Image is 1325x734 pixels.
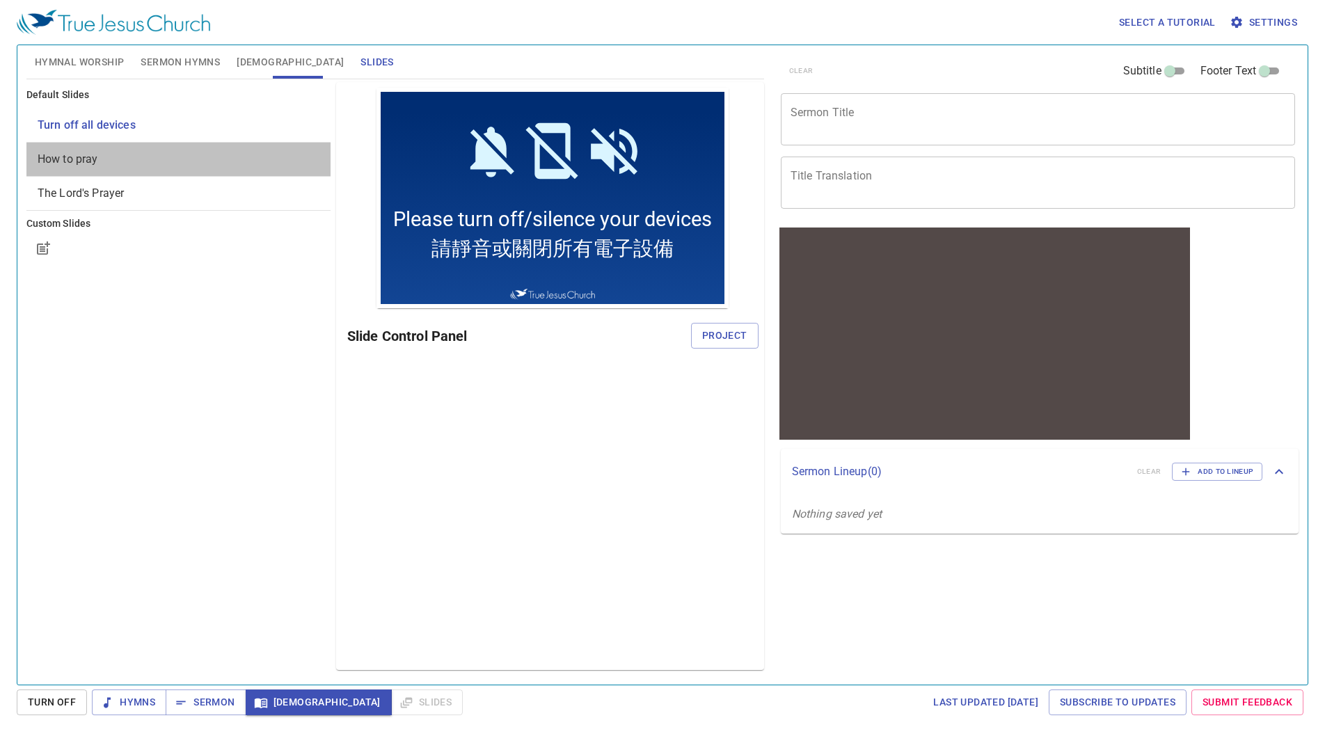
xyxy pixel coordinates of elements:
span: Footer Text [1200,63,1257,79]
span: Project [702,327,747,344]
a: Last updated [DATE] [928,689,1044,715]
button: Sermon [166,689,246,715]
iframe: from-child [775,223,1194,444]
span: [DEMOGRAPHIC_DATA] [257,694,381,711]
img: True Jesus Church [17,10,210,35]
span: Sermon Hymns [141,54,220,71]
button: Select a tutorial [1113,10,1221,35]
span: Please turn off/silence your devices [17,120,335,143]
button: Add to Lineup [1172,463,1262,481]
img: True Jesus Church [134,201,219,212]
button: Project [691,323,759,349]
div: Sermon Lineup(0)clearAdd to Lineup [781,449,1299,495]
span: Subtitle [1123,63,1161,79]
button: Settings [1227,10,1303,35]
span: Subscribe to Updates [1060,694,1175,711]
button: [DEMOGRAPHIC_DATA] [246,689,392,715]
i: Nothing saved yet [792,507,882,520]
div: The Lord's Prayer [26,177,331,210]
h6: Custom Slides [26,216,331,232]
span: [object Object] [38,152,98,166]
span: Last updated [DATE] [933,694,1038,711]
span: Settings [1232,14,1297,31]
h6: Default Slides [26,88,331,103]
span: 請靜音或關閉所有電子設備 [55,147,297,175]
h6: Slide Control Panel [347,325,691,347]
div: How to pray [26,143,331,176]
span: [object Object] [38,186,125,200]
span: Submit Feedback [1203,694,1292,711]
span: [DEMOGRAPHIC_DATA] [237,54,344,71]
span: Hymnal Worship [35,54,125,71]
div: Turn off all devices [26,109,331,142]
button: Hymns [92,689,166,715]
span: Add to Lineup [1181,465,1253,478]
a: Submit Feedback [1191,689,1303,715]
span: Select a tutorial [1119,14,1216,31]
span: Hymns [103,694,155,711]
span: Sermon [177,694,235,711]
span: Turn Off [28,694,76,711]
span: [object Object] [38,118,136,131]
span: Slides [360,54,393,71]
p: Sermon Lineup ( 0 ) [792,463,1126,480]
a: Subscribe to Updates [1049,689,1187,715]
button: Turn Off [17,689,87,715]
